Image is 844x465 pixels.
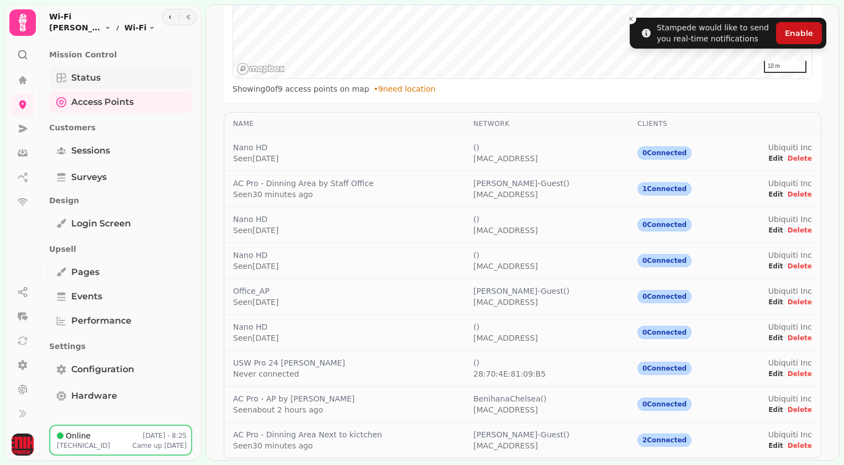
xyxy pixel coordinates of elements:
span: Edit [768,371,783,377]
button: Edit [768,368,783,379]
span: [PERSON_NAME] [49,22,102,33]
a: Performance [49,310,192,332]
span: AC Pro - Dinning Area by Staff Office [233,178,373,189]
button: Delete [788,440,812,451]
a: Surveys [49,166,192,188]
button: Delete [788,189,812,200]
span: Seen [DATE] [233,225,278,236]
span: Nano HD [233,250,278,261]
button: User avatar [9,434,36,456]
div: 2 Connected [637,434,692,447]
div: Clients [637,119,724,128]
p: [DATE] - 8:25 [143,431,187,440]
a: Access Points [49,91,192,113]
button: Enable [776,22,822,44]
span: ( ) [473,321,538,332]
button: Edit [768,332,783,344]
span: ( ) [473,250,538,261]
span: Edit [768,191,783,198]
button: Edit [768,225,783,236]
span: 28:70:4E:81:09:B5 [473,368,546,379]
p: Ubiquiti Inc [768,393,812,404]
p: Ubiquiti Inc [768,321,812,332]
p: [TECHNICAL_ID] [57,441,110,450]
button: Edit [768,440,783,451]
div: 0 Connected [637,398,692,411]
div: 0 Connected [637,362,692,375]
button: Delete [788,225,812,236]
p: Ubiquiti Inc [768,178,812,189]
div: 10 m [764,61,806,73]
div: Stampede would like to send you real-time notifications [657,22,772,44]
span: Nano HD [233,321,278,332]
a: Status [49,67,192,89]
span: Seen 30 minutes ago [233,189,373,200]
p: Ubiquiti Inc [768,429,812,440]
a: Hardware [49,385,192,407]
span: Events [71,290,102,303]
button: Delete [788,153,812,164]
nav: Tabs [40,40,201,425]
button: Delete [788,297,812,308]
span: Seen [DATE] [233,153,278,164]
span: Came up [133,442,162,450]
span: Pages [71,266,99,279]
p: Online [66,430,91,441]
span: Delete [788,263,812,270]
div: Name [233,119,456,128]
span: Nano HD [233,214,278,225]
span: Seen [DATE] [233,332,278,344]
span: [MAC_ADDRESS] [473,261,538,272]
span: Seen [DATE] [233,261,278,272]
button: Edit [768,261,783,272]
span: USW Pro 24 [PERSON_NAME] [233,357,345,368]
p: Ubiquiti Inc [768,250,812,261]
span: Hardware [71,389,117,403]
p: Design [49,191,192,210]
span: ( ) [473,357,546,368]
span: [MAC_ADDRESS] [473,404,546,415]
span: [PERSON_NAME]-Guest ( ) [473,178,569,189]
span: [MAC_ADDRESS] [473,189,569,200]
nav: breadcrumb [49,22,155,33]
span: BenihanaChelsea ( ) [473,393,546,404]
span: Edit [768,263,783,270]
button: Edit [768,404,783,415]
span: Performance [71,314,131,327]
span: [MAC_ADDRESS] [473,225,538,236]
span: Delete [788,406,812,413]
span: Edit [768,155,783,162]
span: Delete [788,155,812,162]
p: Settings [49,336,192,356]
p: Ubiquiti Inc [768,286,812,297]
span: [MAC_ADDRESS] [473,153,538,164]
h2: Wi-Fi [49,11,155,22]
button: Edit [768,153,783,164]
span: Edit [768,299,783,305]
p: Ubiquiti Inc [768,357,812,368]
span: [MAC_ADDRESS] [473,440,569,451]
button: Close toast [625,13,636,24]
span: [MAC_ADDRESS] [473,297,569,308]
span: Edit [768,335,783,341]
span: Delete [788,442,812,449]
span: Seen [DATE] [233,297,278,308]
span: AC Pro - AP by [PERSON_NAME] [233,393,355,404]
span: [DATE] [164,442,187,450]
a: Sessions [49,140,192,162]
button: Delete [788,404,812,415]
span: ( ) [473,214,538,225]
div: 0 Connected [637,218,692,231]
p: Mission Control [49,45,192,65]
div: 0 Connected [637,146,692,160]
button: Edit [768,297,783,308]
span: Edit [768,442,783,449]
button: Delete [788,261,812,272]
a: Events [49,286,192,308]
button: Online[DATE] - 8:25[TECHNICAL_ID]Came up[DATE] [49,425,192,456]
span: Seen 30 minutes ago [233,440,382,451]
div: 0 Connected [637,254,692,267]
span: • 9 need location [373,84,435,93]
button: Edit [768,189,783,200]
span: Status [71,71,101,84]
